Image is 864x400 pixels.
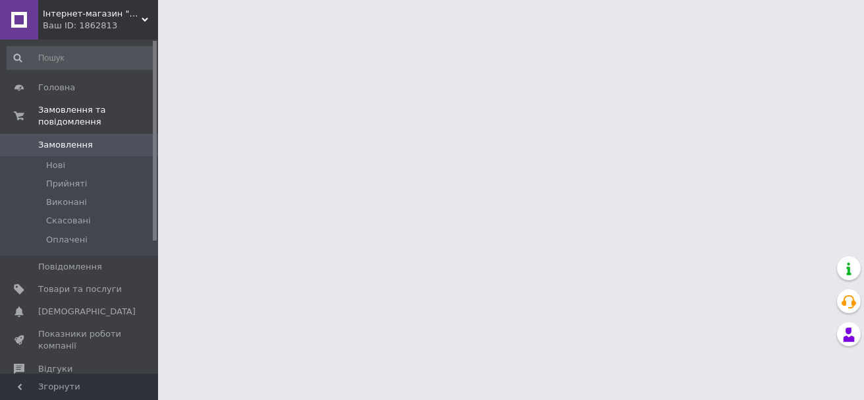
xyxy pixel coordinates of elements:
[46,196,87,208] span: Виконані
[46,159,65,171] span: Нові
[46,178,87,190] span: Прийняті
[46,215,91,227] span: Скасовані
[46,234,88,246] span: Оплачені
[43,8,142,20] span: Інтернет-магазин "ВЕРТИКАЛЬ"
[38,139,93,151] span: Замовлення
[43,20,158,32] div: Ваш ID: 1862813
[38,306,136,318] span: [DEMOGRAPHIC_DATA]
[7,46,155,70] input: Пошук
[38,82,75,94] span: Головна
[38,363,72,375] span: Відгуки
[38,328,122,352] span: Показники роботи компанії
[38,283,122,295] span: Товари та послуги
[38,104,158,128] span: Замовлення та повідомлення
[38,261,102,273] span: Повідомлення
